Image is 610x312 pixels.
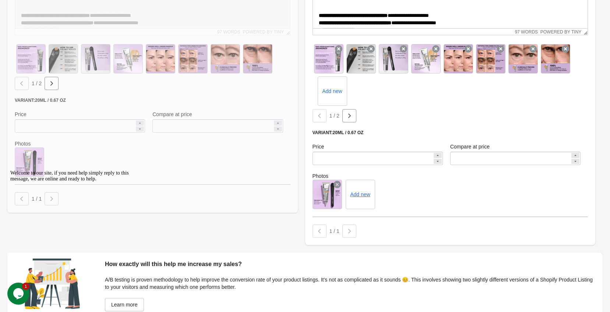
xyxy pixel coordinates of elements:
div: How exactly will this help me increase my sales? [105,260,595,269]
label: Add new [322,87,342,95]
div: Resize [581,29,588,35]
button: 97 words [515,29,538,35]
div: A/B testing is proven methodology to help improve the conversion rate of your product listings. I... [105,276,595,291]
span: Learn more [111,302,138,308]
div: Welcome to our site, if you need help simply reply to this message, we are online and ready to help. [3,3,135,15]
span: 1 / 2 [329,113,339,119]
a: Learn more [105,298,144,311]
a: Powered by Tiny [540,29,582,35]
label: Compare at price [450,143,490,150]
iframe: chat widget [7,283,31,305]
label: Photos [313,172,588,180]
div: Variant: 20ml / 0.67 oz [313,130,588,136]
label: Price [313,143,324,150]
span: Welcome to our site, if you need help simply reply to this message, we are online and ready to help. [3,3,121,14]
iframe: chat widget [7,167,140,279]
span: 1 / 2 [32,80,42,86]
button: Add new [350,191,370,197]
span: 1 / 1 [329,228,339,234]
